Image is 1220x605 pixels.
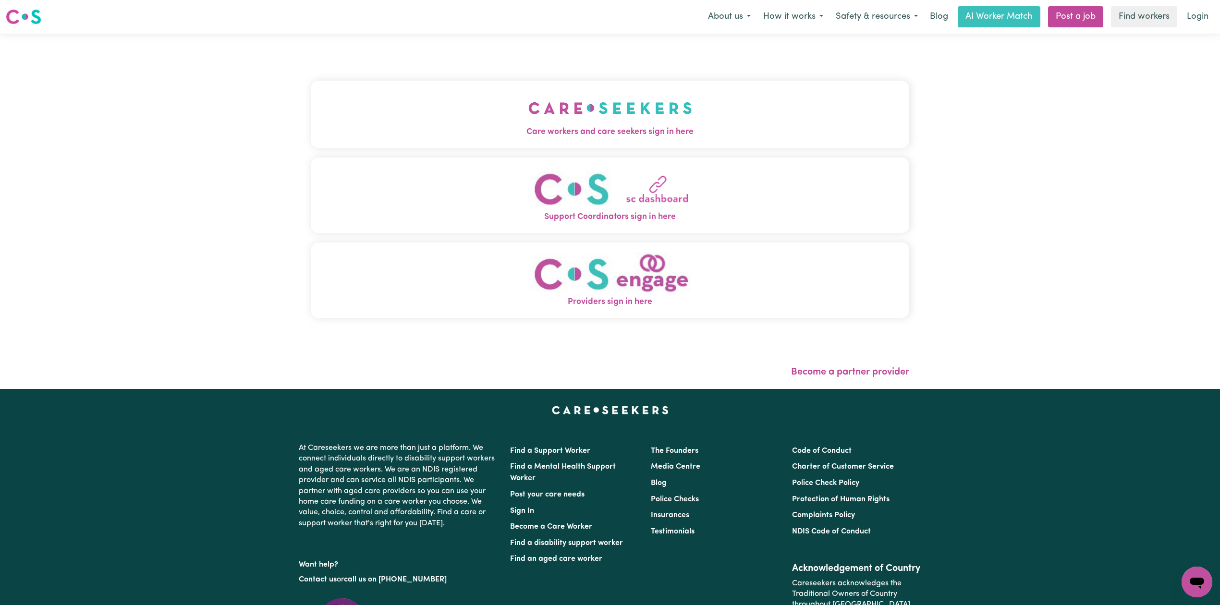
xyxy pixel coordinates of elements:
a: Login [1181,6,1214,27]
a: Find an aged care worker [510,555,602,563]
a: Testimonials [651,528,695,535]
a: Find a Support Worker [510,447,590,455]
button: Safety & resources [830,7,924,27]
a: Post your care needs [510,491,585,498]
a: Code of Conduct [792,447,852,455]
a: Police Check Policy [792,479,859,487]
a: Protection of Human Rights [792,496,890,503]
a: Find a disability support worker [510,539,623,547]
p: Want help? [299,556,499,570]
p: or [299,570,499,589]
a: NDIS Code of Conduct [792,528,871,535]
a: Complaints Policy [792,511,855,519]
button: Care workers and care seekers sign in here [311,81,909,148]
a: Blog [651,479,667,487]
iframe: Button to launch messaging window [1182,567,1212,597]
a: Become a partner provider [791,367,909,377]
span: Support Coordinators sign in here [311,211,909,223]
a: Insurances [651,511,689,519]
a: Careseekers home page [552,406,669,414]
button: About us [702,7,757,27]
a: Police Checks [651,496,699,503]
span: Care workers and care seekers sign in here [311,126,909,138]
a: Find a Mental Health Support Worker [510,463,616,482]
a: Blog [924,6,954,27]
a: Contact us [299,576,337,583]
a: Become a Care Worker [510,523,592,531]
img: Careseekers logo [6,8,41,25]
a: Find workers [1111,6,1177,27]
a: Careseekers logo [6,6,41,28]
a: Media Centre [651,463,700,471]
span: Providers sign in here [311,296,909,308]
button: How it works [757,7,830,27]
a: Post a job [1048,6,1103,27]
button: Providers sign in here [311,242,909,318]
a: call us on [PHONE_NUMBER] [344,576,447,583]
a: The Founders [651,447,698,455]
a: AI Worker Match [958,6,1040,27]
a: Charter of Customer Service [792,463,894,471]
h2: Acknowledgement of Country [792,563,921,574]
a: Sign In [510,507,534,515]
p: At Careseekers we are more than just a platform. We connect individuals directly to disability su... [299,439,499,532]
button: Support Coordinators sign in here [311,157,909,233]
